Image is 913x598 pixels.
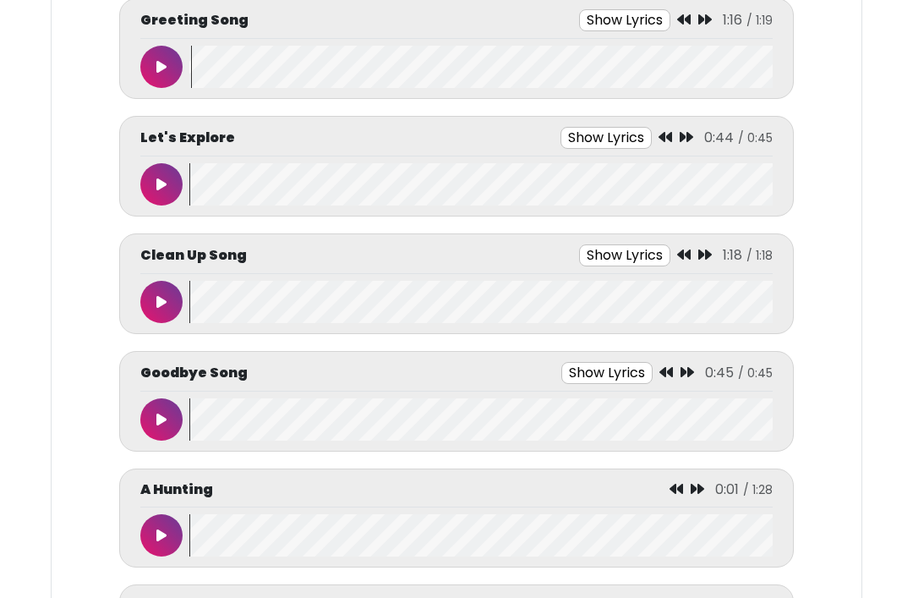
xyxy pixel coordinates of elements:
span: / 0:45 [738,129,773,146]
p: Let's Explore [140,128,235,148]
span: 1:16 [723,10,742,30]
span: / 0:45 [738,365,773,381]
p: Clean Up Song [140,245,247,266]
span: 0:44 [704,128,734,147]
button: Show Lyrics [579,9,670,31]
p: Goodbye Song [140,363,248,383]
span: 1:18 [723,245,742,265]
button: Show Lyrics [561,362,653,384]
span: / 1:18 [746,247,773,264]
span: 0:45 [705,363,734,382]
button: Show Lyrics [579,244,670,266]
span: 0:01 [715,480,739,499]
p: A Hunting [140,480,213,500]
button: Show Lyrics [560,127,652,149]
p: Greeting Song [140,10,249,30]
span: / 1:28 [743,481,773,498]
span: / 1:19 [746,12,773,29]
